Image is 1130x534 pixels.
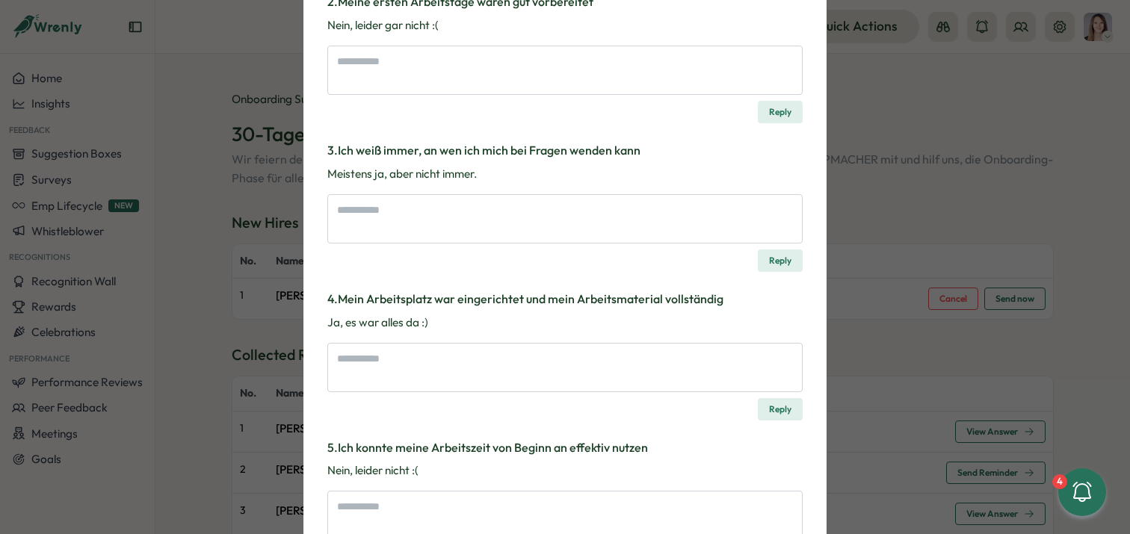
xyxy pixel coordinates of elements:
[1058,468,1106,516] button: 4
[327,166,803,182] p: Meistens ja, aber nicht immer.
[327,462,803,479] p: Nein, leider nicht :(
[769,250,791,271] span: Reply
[327,141,803,160] h3: 3 . Ich weiß immer, an wen ich mich bei Fragen wenden kann
[769,102,791,122] span: Reply
[327,290,803,308] h3: 4 . Mein Arbeitsplatz war eingerichtet und mein Arbeitsmaterial vollständig
[327,438,803,457] h3: 5 . Ich konnte meine Arbeitszeit von Beginn an effektiv nutzen
[758,398,803,420] button: Reply
[327,17,803,34] p: Nein, leider gar nicht :(
[758,249,803,272] button: Reply
[758,101,803,123] button: Reply
[769,399,791,420] span: Reply
[327,314,803,331] p: Ja, es war alles da :)
[1052,474,1067,489] div: 4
